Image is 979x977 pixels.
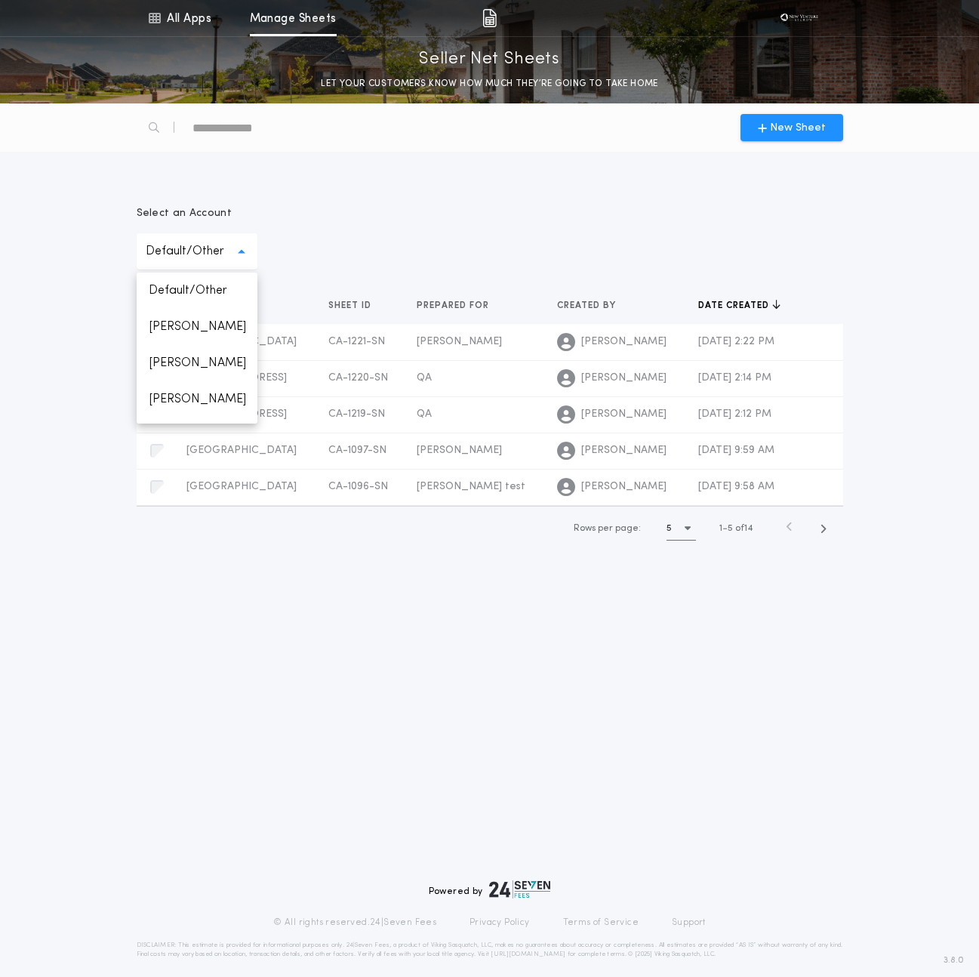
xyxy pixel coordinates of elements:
[417,481,525,492] span: [PERSON_NAME] test
[728,524,733,533] span: 5
[563,917,639,929] a: Terms of Service
[328,408,385,420] span: CA-1219-SN
[328,300,374,312] span: Sheet ID
[698,445,774,456] span: [DATE] 9:59 AM
[137,273,257,424] ul: Default/Other
[417,336,502,347] span: [PERSON_NAME]
[186,445,297,456] span: [GEOGRAPHIC_DATA]
[557,298,627,313] button: Created by
[667,516,696,541] button: 5
[740,114,843,141] button: New Sheet
[698,300,772,312] span: Date created
[417,300,492,312] span: Prepared for
[328,298,383,313] button: Sheet ID
[137,273,257,309] p: Default/Other
[491,951,565,957] a: [URL][DOMAIN_NAME]
[557,300,619,312] span: Created by
[137,309,257,345] p: [PERSON_NAME]
[186,481,297,492] span: [GEOGRAPHIC_DATA]
[719,524,722,533] span: 1
[137,381,257,418] p: [PERSON_NAME]
[698,298,780,313] button: Date created
[419,48,560,72] p: Seller Net Sheets
[482,9,497,27] img: img
[328,336,385,347] span: CA-1221-SN
[137,345,257,381] p: [PERSON_NAME]
[417,445,502,456] span: [PERSON_NAME]
[137,941,843,959] p: DISCLAIMER: This estimate is provided for informational purposes only. 24|Seven Fees, a product o...
[581,407,667,422] span: [PERSON_NAME]
[137,418,257,454] p: [PERSON_NAME]
[581,479,667,495] span: [PERSON_NAME]
[574,524,641,533] span: Rows per page:
[698,372,771,384] span: [DATE] 2:14 PM
[137,233,257,270] button: Default/Other
[137,206,257,221] p: Select an Account
[273,917,436,929] p: © All rights reserved. 24|Seven Fees
[417,408,432,420] span: QA
[328,481,388,492] span: CA-1096-SN
[698,408,771,420] span: [DATE] 2:12 PM
[321,76,658,91] p: LET YOUR CUSTOMERS KNOW HOW MUCH THEY’RE GOING TO TAKE HOME
[672,917,706,929] a: Support
[581,443,667,458] span: [PERSON_NAME]
[328,372,388,384] span: CA-1220-SN
[328,445,386,456] span: CA-1097-SN
[417,372,432,384] span: QA
[429,880,551,898] div: Powered by
[667,521,672,536] h1: 5
[146,242,248,260] p: Default/Other
[469,917,530,929] a: Privacy Policy
[770,120,826,136] span: New Sheet
[698,481,774,492] span: [DATE] 9:58 AM
[581,371,667,386] span: [PERSON_NAME]
[735,522,753,535] span: of 14
[944,954,964,967] span: 3.8.0
[581,334,667,350] span: [PERSON_NAME]
[698,336,774,347] span: [DATE] 2:22 PM
[489,880,551,898] img: logo
[777,11,823,26] img: vs-icon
